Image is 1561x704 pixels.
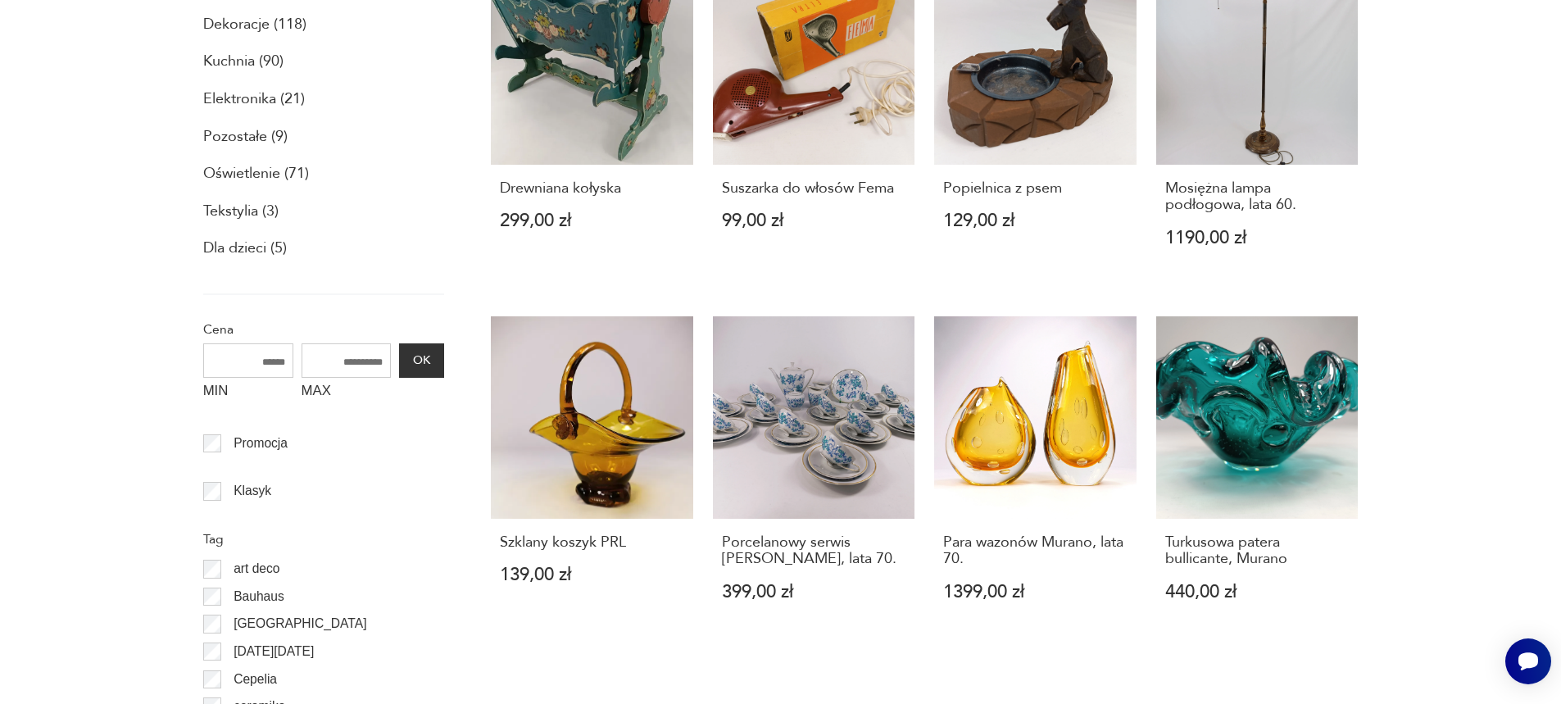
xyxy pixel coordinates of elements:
[722,584,906,601] p: 399,00 zł
[934,316,1137,639] a: Para wazonów Murano, lata 70.Para wazonów Murano, lata 70.1399,00 zł
[943,180,1128,197] h3: Popielnica z psem
[1505,638,1551,684] iframe: Smartsupp widget button
[943,584,1128,601] p: 1399,00 zł
[500,180,684,197] h3: Drewniana kołyska
[500,566,684,584] p: 139,00 zł
[491,316,693,639] a: Szklany koszyk PRLSzklany koszyk PRL139,00 zł
[234,586,284,607] p: Bauhaus
[713,316,915,639] a: Porcelanowy serwis Reichenbach, lata 70.Porcelanowy serwis [PERSON_NAME], lata 70.399,00 zł
[234,641,314,662] p: [DATE][DATE]
[203,378,293,409] label: MIN
[203,85,305,113] a: Elektronika (21)
[234,613,366,634] p: [GEOGRAPHIC_DATA]
[1165,534,1350,568] h3: Turkusowa patera bullicante, Murano
[943,212,1128,229] p: 129,00 zł
[722,212,906,229] p: 99,00 zł
[203,160,309,188] a: Oświetlenie (71)
[234,558,279,579] p: art deco
[500,534,684,551] h3: Szklany koszyk PRL
[203,234,287,262] a: Dla dzieci (5)
[1165,584,1350,601] p: 440,00 zł
[1165,180,1350,214] h3: Mosiężna lampa podłogowa, lata 60.
[1156,316,1359,639] a: Turkusowa patera bullicante, MuranoTurkusowa patera bullicante, Murano440,00 zł
[302,378,392,409] label: MAX
[399,343,443,378] button: OK
[203,529,444,550] p: Tag
[203,48,284,75] a: Kuchnia (90)
[722,180,906,197] h3: Suszarka do włosów Fema
[203,11,306,39] a: Dekoracje (118)
[203,123,288,151] a: Pozostałe (9)
[203,198,279,225] a: Tekstylia (3)
[722,534,906,568] h3: Porcelanowy serwis [PERSON_NAME], lata 70.
[943,534,1128,568] h3: Para wazonów Murano, lata 70.
[500,212,684,229] p: 299,00 zł
[234,669,277,690] p: Cepelia
[1165,229,1350,247] p: 1190,00 zł
[234,433,288,454] p: Promocja
[203,319,444,340] p: Cena
[234,480,271,502] p: Klasyk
